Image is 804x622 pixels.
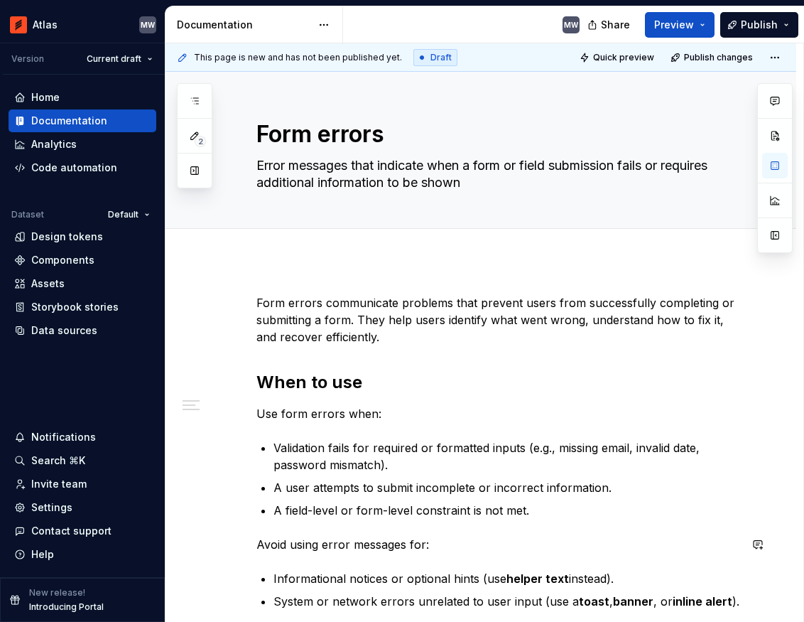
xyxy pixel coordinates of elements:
span: Share [601,18,630,32]
a: Settings [9,496,156,519]
p: A user attempts to submit incomplete or incorrect information. [273,479,739,496]
span: Quick preview [593,52,654,63]
div: Documentation [177,18,311,32]
a: Code automation [9,156,156,179]
div: Design tokens [31,230,103,244]
p: Form errors communicate problems that prevent users from successfully completing or submitting a ... [256,294,739,345]
div: Version [11,53,44,65]
a: Components [9,249,156,272]
button: Help [9,543,156,566]
a: Storybook stories [9,296,156,318]
button: Quick preview [575,48,661,68]
a: Documentation [9,109,156,132]
p: Introducing Portal [29,601,104,613]
textarea: Form errors [254,117,737,151]
div: Dataset [11,209,44,220]
div: Assets [31,277,65,291]
button: Preview [645,12,715,38]
p: Use form errors when: [256,405,739,422]
a: Data sources [9,319,156,342]
button: Publish [720,12,798,38]
span: Preview [654,18,694,32]
div: Help [31,547,54,562]
div: Search ⌘K [31,454,85,468]
a: Invite team [9,473,156,495]
strong: helper text [506,572,569,586]
p: Validation fails for required or formatted inputs (e.g., missing email, invalid date, password mi... [273,439,739,473]
span: Publish changes [684,52,753,63]
div: Storybook stories [31,300,119,314]
textarea: Error messages that indicate when a form or field submission fails or requires additional informa... [254,154,737,194]
p: A field-level or form-level constraint is not met. [273,502,739,519]
span: 2 [195,136,206,147]
span: Draft [430,52,452,63]
div: Atlas [33,18,58,32]
a: Home [9,86,156,109]
div: Data sources [31,323,97,338]
a: Design tokens [9,225,156,248]
span: Publish [741,18,778,32]
strong: toast [579,594,609,608]
button: Publish changes [666,48,759,68]
div: Code automation [31,161,117,175]
div: Settings [31,500,72,515]
div: MW [564,19,578,31]
button: Default [102,205,156,225]
p: New release! [29,587,85,599]
div: MW [141,19,155,31]
a: Analytics [9,133,156,156]
button: Current draft [80,49,159,69]
div: Home [31,90,60,104]
div: Documentation [31,114,107,128]
p: Informational notices or optional hints (use instead). [273,570,739,587]
div: Contact support [31,524,112,538]
div: Notifications [31,430,96,444]
a: Assets [9,272,156,295]
button: AtlasMW [3,9,162,40]
span: Default [108,209,138,220]
p: System or network errors unrelated to user input (use a , , or ). [273,593,739,610]
button: Share [580,12,639,38]
strong: inline alert [673,594,732,608]
button: Contact support [9,520,156,542]
button: Search ⌘K [9,449,156,472]
img: 102f71e4-5f95-4b3f-aebe-9cae3cf15d45.png [10,16,27,33]
strong: banner [613,594,653,608]
p: Avoid using error messages for: [256,536,739,553]
div: Components [31,253,94,267]
span: This page is new and has not been published yet. [194,52,402,63]
div: Invite team [31,477,87,491]
h2: When to use [256,371,739,394]
div: Analytics [31,137,77,151]
button: Notifications [9,426,156,449]
span: Current draft [87,53,141,65]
